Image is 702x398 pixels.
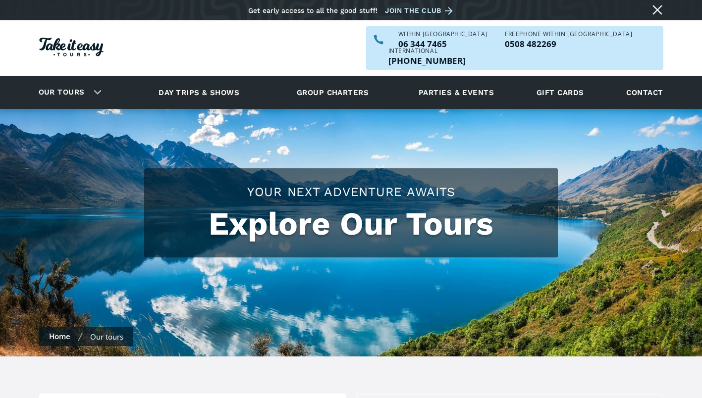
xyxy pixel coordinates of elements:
div: Our tours [90,332,123,342]
a: Home [49,331,70,341]
a: Group charters [284,79,381,106]
a: Our tours [31,81,92,104]
h1: Explore Our Tours [154,205,548,243]
p: 0508 482269 [505,40,632,48]
a: Gift cards [532,79,589,106]
div: WITHIN [GEOGRAPHIC_DATA] [398,31,487,37]
a: Homepage [39,33,104,64]
a: Day trips & shows [146,79,252,106]
a: Join the club [385,4,456,17]
img: Take it easy Tours logo [39,38,104,56]
div: Freephone WITHIN [GEOGRAPHIC_DATA] [505,31,632,37]
a: Call us freephone within NZ on 0508482269 [505,40,632,48]
a: Contact [621,79,668,106]
div: International [388,48,466,54]
p: 06 344 7465 [398,40,487,48]
nav: breadcrumbs [39,327,133,346]
div: Get early access to all the good stuff! [248,6,378,14]
a: Close message [649,2,665,18]
a: Call us within NZ on 063447465 [398,40,487,48]
p: [PHONE_NUMBER] [388,56,466,65]
div: Our tours [27,79,109,106]
h2: Your Next Adventure Awaits [154,183,548,200]
a: Parties & events [414,79,499,106]
a: Call us outside of NZ on +6463447465 [388,56,466,65]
